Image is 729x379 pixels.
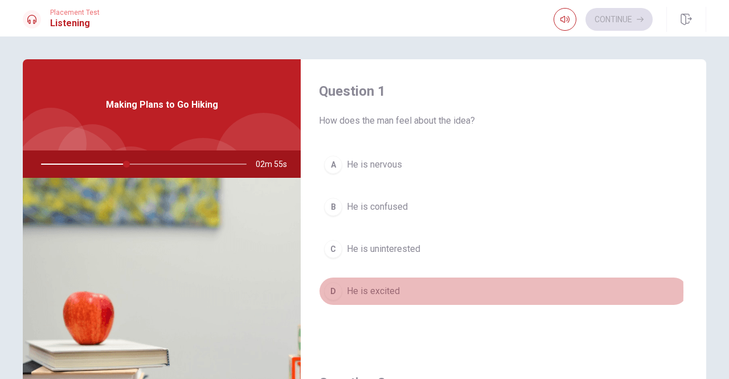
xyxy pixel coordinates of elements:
button: DHe is excited [319,277,688,305]
button: CHe is uninterested [319,235,688,263]
span: He is uninterested [347,242,420,256]
span: He is excited [347,284,400,298]
div: A [324,156,342,174]
span: He is nervous [347,158,402,172]
span: How does the man feel about the idea? [319,114,688,128]
span: 02m 55s [256,150,296,178]
span: He is confused [347,200,408,214]
div: C [324,240,342,258]
button: AHe is nervous [319,150,688,179]
h1: Listening [50,17,100,30]
div: B [324,198,342,216]
span: Making Plans to Go Hiking [106,98,218,112]
div: D [324,282,342,300]
span: Placement Test [50,9,100,17]
h4: Question 1 [319,82,688,100]
button: BHe is confused [319,193,688,221]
